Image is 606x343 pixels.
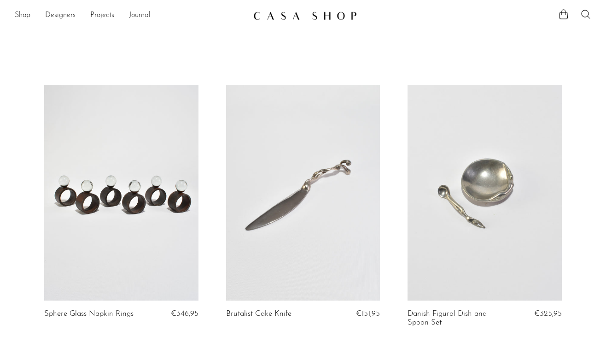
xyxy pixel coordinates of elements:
[15,8,246,24] ul: NEW HEADER MENU
[171,310,198,318] span: €346,95
[534,310,562,318] span: €325,95
[129,10,151,22] a: Journal
[408,310,510,327] a: Danish Figural Dish and Spoon Set
[45,10,76,22] a: Designers
[44,310,134,318] a: Sphere Glass Napkin Rings
[15,8,246,24] nav: Desktop navigation
[15,10,30,22] a: Shop
[226,310,291,318] a: Brutalist Cake Knife
[356,310,380,318] span: €151,95
[90,10,114,22] a: Projects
